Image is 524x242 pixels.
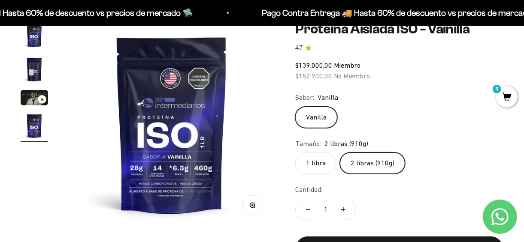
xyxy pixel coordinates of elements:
span: 2 libras (910g) [324,138,368,149]
button: Ir al artículo 2 [21,56,48,86]
p: Para decidirte a comprar este suplemento, ¿qué información específica sobre su pureza, origen o c... [10,14,178,53]
span: Cerrar [141,148,177,162]
button: Reducir cantidad [296,199,321,220]
legend: Sabor: [295,92,314,103]
button: Aumentar cantidad [331,199,356,220]
span: $139.000,00 [295,61,332,69]
span: Certificaciones de calidad [32,97,109,107]
span: Miembro [334,61,360,69]
div: Otra (por favor especifica) [10,128,178,143]
button: Cerrar [140,148,178,162]
img: Proteína Aislada ISO - Vainilla [21,56,48,83]
div: País de origen de ingredientes [10,77,178,92]
span: Otra (por favor especifica) [32,131,108,141]
span: $152.900,00 [295,72,332,80]
span: No Miembro [334,72,370,80]
a: 4.74.7 de 5.0 estrellas [295,43,503,53]
button: Ir al artículo 3 [21,90,48,108]
mark: 3 [492,84,502,94]
img: Proteína Aislada ISO - Vainilla [21,112,48,140]
h1: Proteína Aislada ISO - Vainilla [295,21,503,36]
a: 3 [496,93,518,102]
button: Ir al artículo 4 [21,112,48,142]
img: Proteína Aislada ISO - Vainilla [69,21,275,227]
button: Ir al artículo 1 [21,21,48,51]
span: 4.7 [295,43,303,53]
span: Vanilla [318,92,338,103]
div: Detalles sobre ingredientes "limpios" [10,60,178,75]
span: País de origen de ingredientes [32,80,123,90]
span: Comparativa con otros productos similares [32,114,159,124]
span: Detalles sobre ingredientes "limpios" [32,63,142,72]
label: Cantidad: [295,184,322,195]
img: Proteína Aislada ISO - Vainilla [21,21,48,49]
div: Certificaciones de calidad [10,94,178,109]
legend: Tamaño: [295,138,321,149]
div: Comparativa con otros productos similares [10,111,178,126]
